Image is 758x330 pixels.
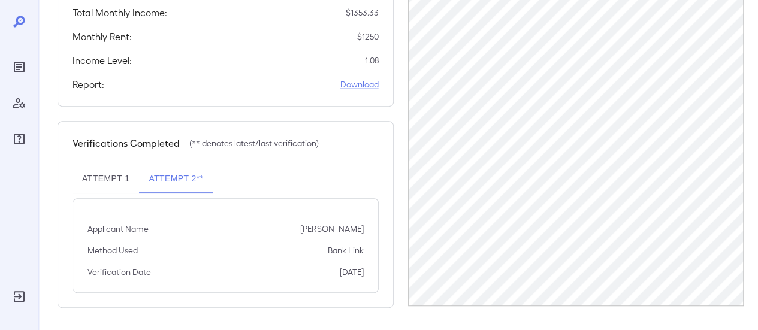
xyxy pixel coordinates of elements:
[73,136,180,150] h5: Verifications Completed
[346,7,379,19] p: $ 1353.33
[73,53,132,68] h5: Income Level:
[10,57,29,77] div: Reports
[365,55,379,66] p: 1.08
[73,165,139,193] button: Attempt 1
[189,137,319,149] p: (** denotes latest/last verification)
[87,223,149,235] p: Applicant Name
[139,165,213,193] button: Attempt 2**
[357,31,379,43] p: $ 1250
[10,129,29,149] div: FAQ
[87,266,151,278] p: Verification Date
[73,29,132,44] h5: Monthly Rent:
[10,287,29,306] div: Log Out
[87,244,138,256] p: Method Used
[73,77,104,92] h5: Report:
[10,93,29,113] div: Manage Users
[328,244,364,256] p: Bank Link
[340,78,379,90] a: Download
[300,223,364,235] p: [PERSON_NAME]
[340,266,364,278] p: [DATE]
[73,5,167,20] h5: Total Monthly Income:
